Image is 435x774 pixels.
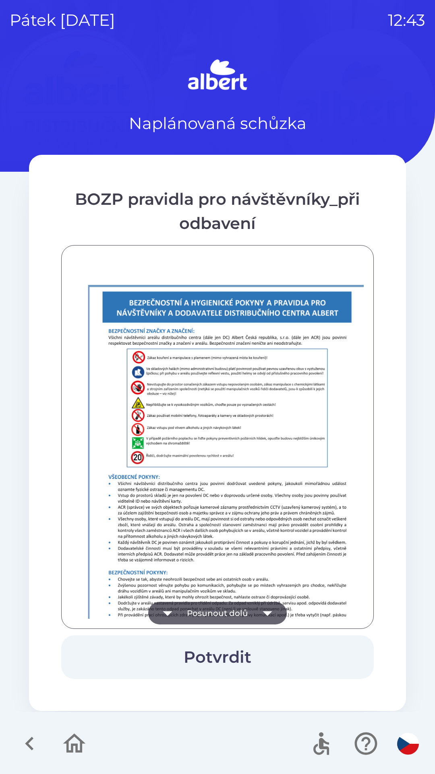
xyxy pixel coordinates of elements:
[61,635,374,679] button: Potvrdit
[10,8,115,32] p: pátek [DATE]
[388,8,425,32] p: 12:43
[397,733,419,755] img: cs flag
[129,111,307,135] p: Naplánovaná schůzka
[71,271,384,714] img: L1gpa5zfQioBGF9uKmzFAIKAYWAQkAhoBBQCCgEFAIbEgGVIGzI26ouSiGgEFAIKAQUAgoBhYBCQCGwPgRUgrA+3NRZCgGFgE...
[29,56,406,95] img: Logo
[61,187,374,235] div: BOZP pravidla pro návštěvníky_při odbavení
[148,602,287,624] button: Posunout dolů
